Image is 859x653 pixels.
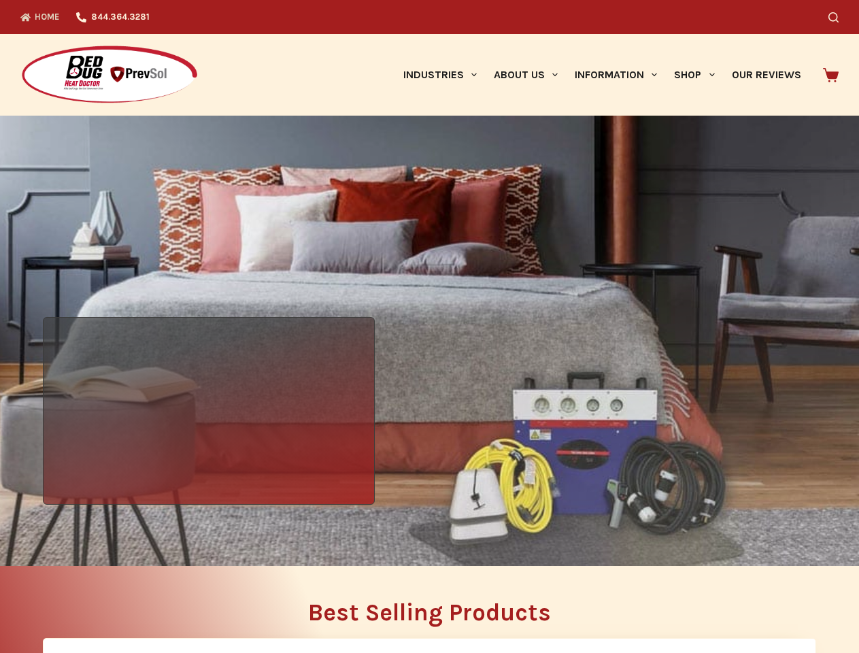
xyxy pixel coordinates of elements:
[20,45,199,105] img: Prevsol/Bed Bug Heat Doctor
[567,34,666,116] a: Information
[723,34,809,116] a: Our Reviews
[394,34,485,116] a: Industries
[666,34,723,116] a: Shop
[394,34,809,116] nav: Primary
[828,12,839,22] button: Search
[485,34,566,116] a: About Us
[43,601,816,624] h2: Best Selling Products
